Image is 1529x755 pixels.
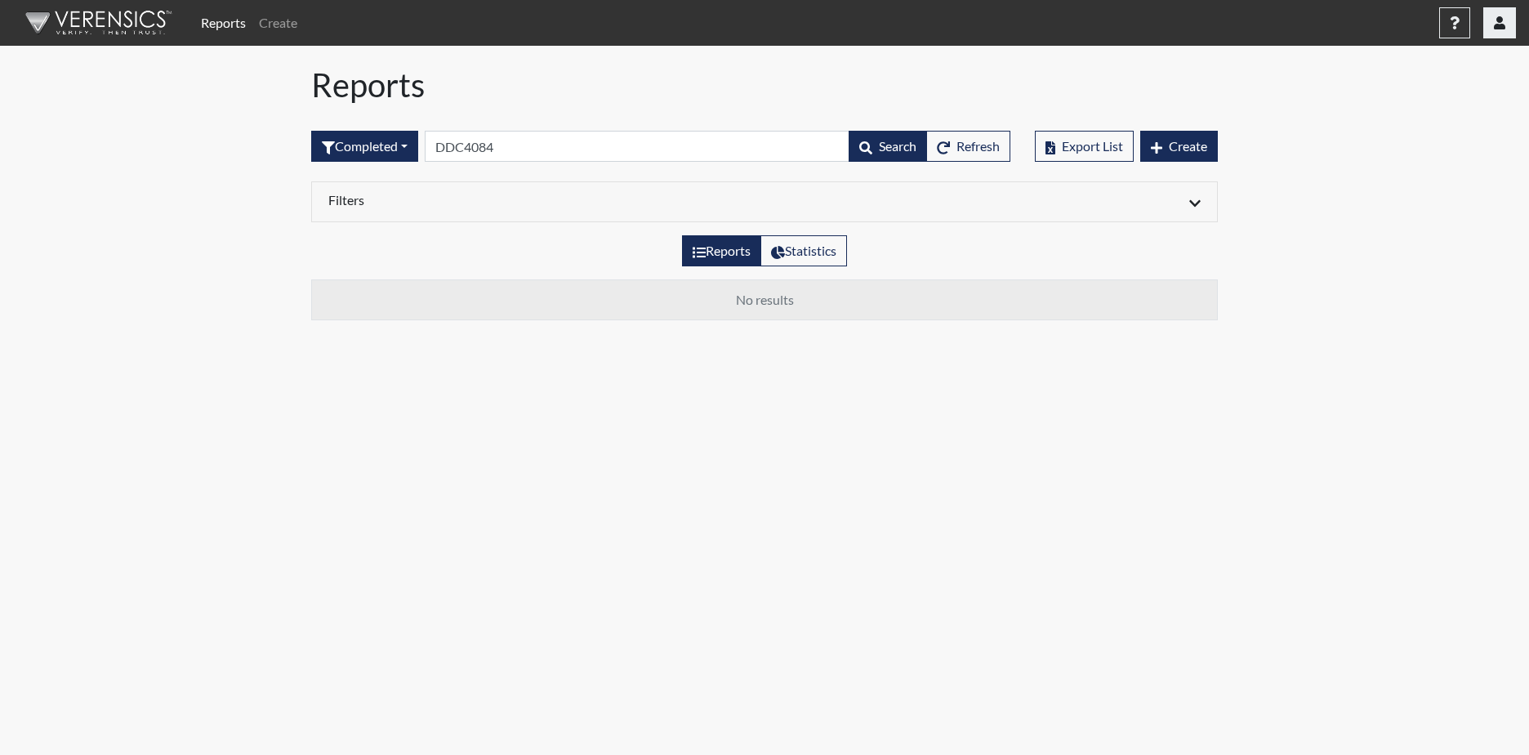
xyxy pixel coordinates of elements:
[252,7,304,39] a: Create
[425,131,849,162] input: Search by Registration ID, Interview Number, or Investigation Name.
[879,138,916,154] span: Search
[956,138,1000,154] span: Refresh
[311,65,1218,105] h1: Reports
[316,192,1213,212] div: Click to expand/collapse filters
[682,235,761,266] label: View the list of reports
[1169,138,1207,154] span: Create
[312,280,1218,320] td: No results
[760,235,847,266] label: View statistics about completed interviews
[311,131,418,162] div: Filter by interview status
[926,131,1010,162] button: Refresh
[1062,138,1123,154] span: Export List
[194,7,252,39] a: Reports
[311,131,418,162] button: Completed
[849,131,927,162] button: Search
[1140,131,1218,162] button: Create
[328,192,752,208] h6: Filters
[1035,131,1134,162] button: Export List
